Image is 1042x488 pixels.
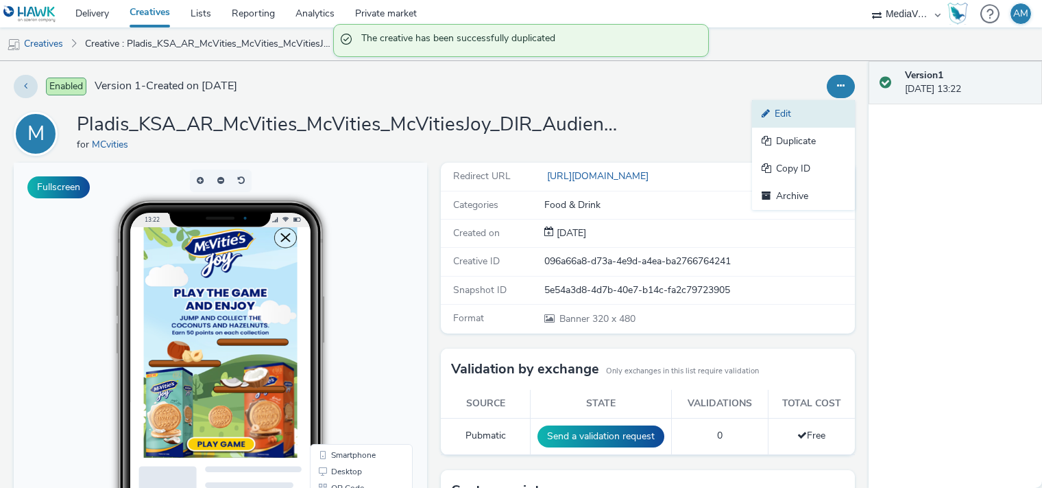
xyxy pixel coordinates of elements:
span: 13:22 [131,53,146,60]
span: Categories [453,198,498,211]
span: Created on [453,226,500,240]
img: mobile [7,38,21,51]
th: Source [441,390,531,418]
img: Advertisement preview [130,65,284,295]
div: M [27,115,45,153]
h3: Validation by exchange [451,359,599,380]
div: 096a66a8-d73a-4e9d-a4ea-ba2766764241 [544,255,853,268]
div: Creation 15 October 2025, 13:22 [554,226,586,240]
a: [URL][DOMAIN_NAME] [544,170,654,183]
span: Version 1 - Created on [DATE] [95,78,237,94]
a: Hawk Academy [947,3,973,25]
td: Pubmatic [441,418,531,454]
button: Send a validation request [537,426,664,448]
small: Only exchanges in this list require validation [606,366,759,377]
img: undefined Logo [3,5,56,23]
div: Food & Drink [544,198,853,212]
a: Duplicate [752,128,855,155]
span: Banner [559,312,592,325]
div: AM [1013,3,1028,24]
span: [DATE] [554,226,586,240]
div: [DATE] 13:22 [905,69,1031,97]
a: M [14,127,63,140]
span: The creative has been successfully duplicated [361,32,694,49]
a: Edit [752,100,855,128]
th: Validations [672,390,768,418]
div: 5e54a3d8-4d7b-40e7-b14c-fa2c79723905 [544,283,853,297]
span: 0 [717,429,723,442]
h1: Pladis_KSA_AR_McVities_McVities_McVitiesJoy_DIR_AudienceScopeLLC_MobileMedia_Awareness_RON_Food_R... [77,112,625,138]
span: for [77,138,92,151]
span: 320 x 480 [558,312,635,325]
span: Snapshot ID [453,283,507,297]
span: Enabled [46,78,86,95]
a: Copy ID [752,155,855,183]
a: Archive [752,183,855,210]
span: Redirect URL [453,170,511,183]
span: Smartphone [317,288,362,297]
th: State [531,390,672,418]
span: Desktop [317,305,348,313]
strong: Version 1 [905,69,943,82]
span: Free [797,429,825,442]
li: QR Code [299,317,396,334]
li: Smartphone [299,284,396,301]
span: Format [453,312,484,325]
a: Creative : Pladis_KSA_AR_McVities_McVities_McVitiesJoy_DIR_AudienceScopeLLC_MobileMedia_Awareness... [78,27,339,60]
th: Total cost [768,390,854,418]
span: Creative ID [453,255,500,268]
button: Fullscreen [27,176,90,198]
a: MCvities‏ [92,138,134,151]
img: Hawk Academy [947,3,968,25]
li: Desktop [299,301,396,317]
span: QR Code [317,321,350,329]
